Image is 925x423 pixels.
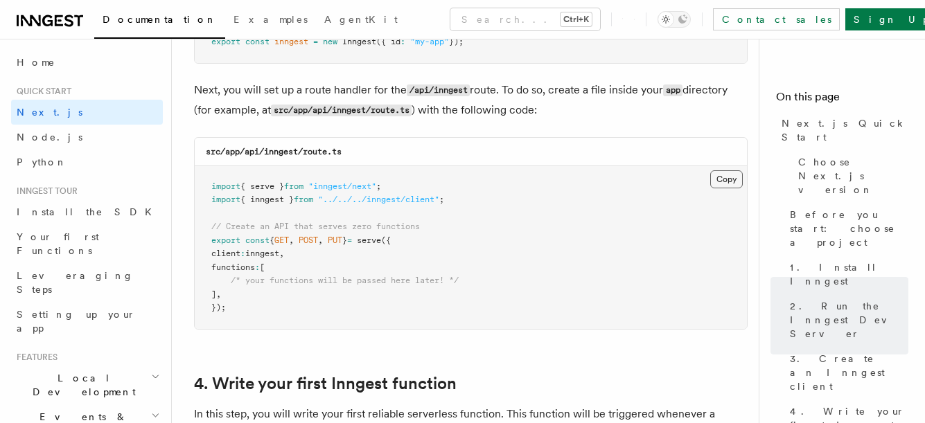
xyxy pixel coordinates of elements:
[342,235,347,245] span: }
[211,37,240,46] span: export
[407,84,470,96] code: /api/inngest
[211,195,240,204] span: import
[11,224,163,263] a: Your first Functions
[798,155,908,197] span: Choose Next.js version
[782,116,908,144] span: Next.js Quick Start
[11,150,163,174] a: Python
[318,195,439,204] span: "../../../inngest/client"
[790,208,908,249] span: Before you start: choose a project
[376,37,400,46] span: ({ id
[776,89,908,111] h4: On this page
[17,55,55,69] span: Home
[410,37,449,46] span: "my-app"
[284,181,303,191] span: from
[439,195,444,204] span: ;
[211,222,420,231] span: // Create an API that serves zero functions
[274,235,289,245] span: GET
[784,202,908,255] a: Before you start: choose a project
[400,37,405,46] span: :
[17,270,134,295] span: Leveraging Steps
[17,231,99,256] span: Your first Functions
[561,12,592,26] kbd: Ctrl+K
[11,263,163,302] a: Leveraging Steps
[381,235,391,245] span: ({
[11,366,163,404] button: Local Development
[323,37,337,46] span: new
[294,195,313,204] span: from
[240,249,245,258] span: :
[790,260,908,288] span: 1. Install Inngest
[11,302,163,341] a: Setting up your app
[194,80,748,120] p: Next, you will set up a route handler for the route. To do so, create a file inside your director...
[318,235,323,245] span: ,
[710,170,743,188] button: Copy
[211,262,255,272] span: functions
[316,4,406,37] a: AgentKit
[784,346,908,399] a: 3. Create an Inngest client
[313,37,318,46] span: =
[784,255,908,294] a: 1. Install Inngest
[347,235,352,245] span: =
[324,14,398,25] span: AgentKit
[17,156,67,168] span: Python
[211,289,216,299] span: ]
[211,235,240,245] span: export
[17,206,160,217] span: Install the SDK
[713,8,840,30] a: Contact sales
[658,11,691,28] button: Toggle dark mode
[234,14,308,25] span: Examples
[11,186,78,197] span: Inngest tour
[271,105,412,116] code: src/app/api/inngest/route.ts
[357,235,381,245] span: serve
[194,374,457,393] a: 4. Write your first Inngest function
[260,262,265,272] span: [
[342,37,376,46] span: Inngest
[776,111,908,150] a: Next.js Quick Start
[103,14,217,25] span: Documentation
[784,294,908,346] a: 2. Run the Inngest Dev Server
[793,150,908,202] a: Choose Next.js version
[211,303,226,312] span: });
[450,8,600,30] button: Search...Ctrl+K
[17,107,82,118] span: Next.js
[299,235,318,245] span: POST
[240,181,284,191] span: { serve }
[376,181,381,191] span: ;
[790,352,908,393] span: 3. Create an Inngest client
[449,37,464,46] span: });
[663,84,682,96] code: app
[11,371,151,399] span: Local Development
[94,4,225,39] a: Documentation
[11,100,163,125] a: Next.js
[255,262,260,272] span: :
[274,37,308,46] span: inngest
[211,249,240,258] span: client
[328,235,342,245] span: PUT
[245,37,270,46] span: const
[289,235,294,245] span: ,
[245,235,270,245] span: const
[11,86,71,97] span: Quick start
[225,4,316,37] a: Examples
[11,352,58,363] span: Features
[279,249,284,258] span: ,
[206,147,342,156] code: src/app/api/inngest/route.ts
[790,299,908,341] span: 2. Run the Inngest Dev Server
[11,50,163,75] a: Home
[211,181,240,191] span: import
[216,289,221,299] span: ,
[240,195,294,204] span: { inngest }
[11,199,163,224] a: Install the SDK
[270,235,274,245] span: {
[17,132,82,143] span: Node.js
[11,125,163,150] a: Node.js
[245,249,279,258] span: inngest
[17,309,136,334] span: Setting up your app
[231,276,459,285] span: /* your functions will be passed here later! */
[308,181,376,191] span: "inngest/next"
